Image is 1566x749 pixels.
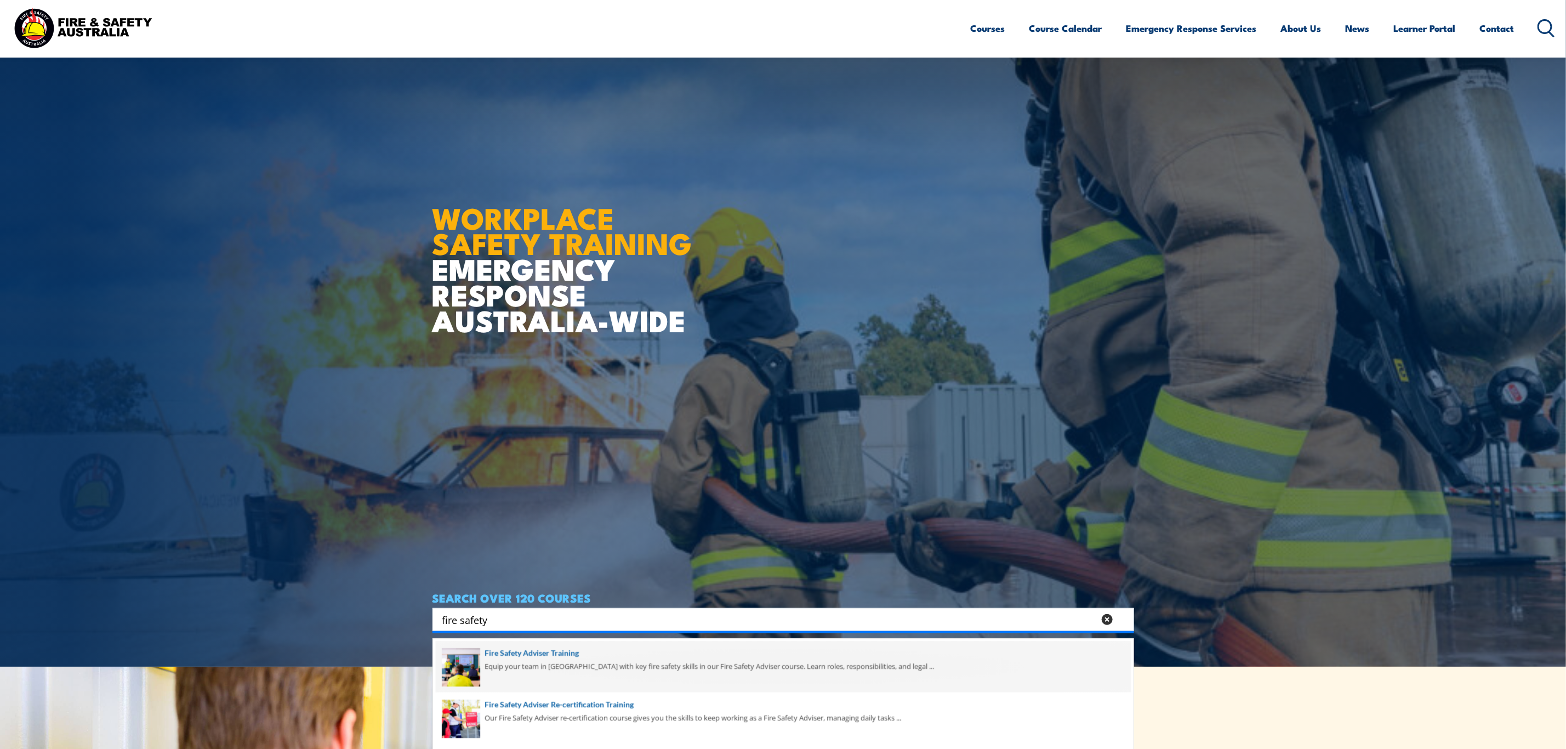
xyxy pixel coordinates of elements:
a: About Us [1281,14,1322,43]
a: Courses [971,14,1005,43]
a: Course Calendar [1029,14,1102,43]
a: Learner Portal [1394,14,1456,43]
a: Emergency Response Services [1126,14,1257,43]
form: Search form [445,612,1097,627]
a: Contact [1480,14,1514,43]
strong: WORKPLACE SAFETY TRAINING [432,194,692,265]
a: Fire Safety Adviser Training [442,647,1125,659]
button: Search magnifier button [1115,612,1130,627]
input: Search input [442,611,1095,628]
a: News [1346,14,1370,43]
h4: SEARCH OVER 120 COURSES [432,592,1134,604]
h1: EMERGENCY RESPONSE AUSTRALIA-WIDE [432,177,701,333]
a: Fire Safety Adviser Re-certification Training [442,699,1125,711]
